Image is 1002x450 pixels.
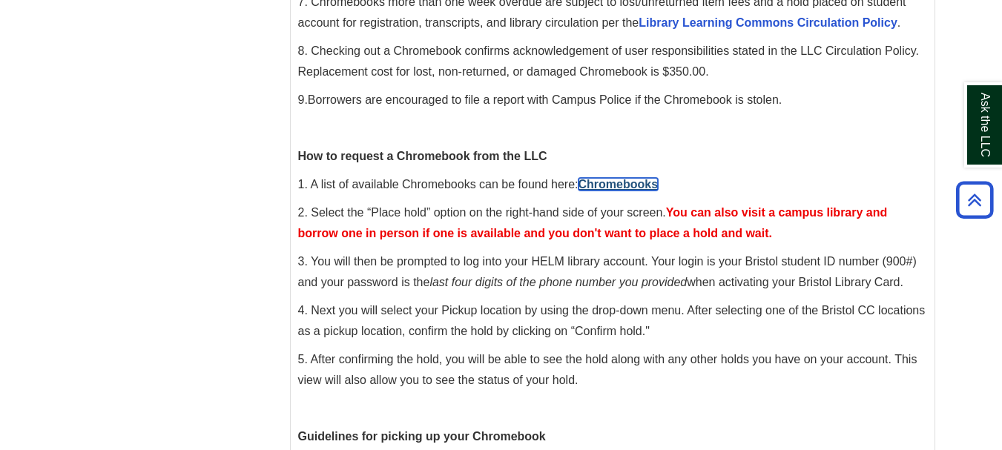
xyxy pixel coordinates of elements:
p: . [298,90,927,110]
span: Guidelines for picking up your Chromebook [298,430,546,443]
span: 9 [298,93,305,106]
strong: How to request a Chromebook from the LLC [298,150,547,162]
span: 3. You will then be prompted to log into your HELM library account. Your login is your Bristol st... [298,255,917,288]
a: Back to Top [951,190,998,210]
a: Library Learning Commons Circulation Policy [639,16,897,29]
em: last four digits of the phone number you provided [429,276,687,288]
span: 2. Select the “Place hold” option on the right-hand side of your screen. [298,206,888,239]
span: 4. Next you will select your Pickup location by using the drop-down menu. After selecting one of ... [298,304,926,337]
span: Borrowers are encouraged to file a report with Campus Police if the Chromebook is stolen. [308,93,782,106]
a: Chromebooks [579,178,659,191]
span: 1. A list of available Chromebooks can be found here: [298,178,659,191]
span: 5. After confirming the hold, you will be able to see the hold along with any other holds you hav... [298,353,917,386]
span: 8. Checking out a Chromebook confirms acknowledgement of user responsibilities stated in the LLC ... [298,44,919,78]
